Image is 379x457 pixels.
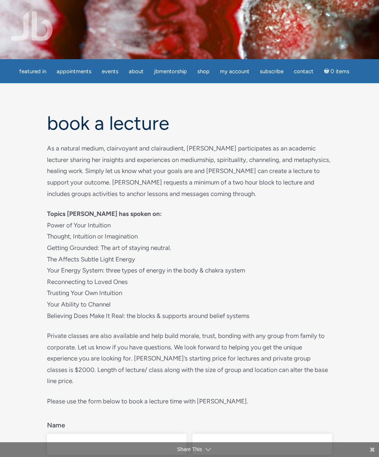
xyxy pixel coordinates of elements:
span: Appointments [57,68,91,75]
strong: Topics [PERSON_NAME] has spoken on: [47,210,162,217]
legend: Name [47,416,332,431]
a: Shop [193,64,214,79]
a: featured in [15,64,51,79]
span: Contact [294,68,313,75]
h1: Book a Lecture [47,113,332,134]
a: Appointments [52,64,96,79]
p: Please use the form below to book a lecture time with [PERSON_NAME]. [47,396,332,407]
span: About [129,68,144,75]
a: JBMentorship [150,64,191,79]
a: My Account [215,64,254,79]
a: Events [97,64,123,79]
a: Subscribe [255,64,288,79]
span: 0 items [331,69,349,74]
p: Private classes are also available and help build morale, trust, bonding with any group from fami... [47,330,332,387]
p: As a natural medium, clairvoyant and clairaudient, [PERSON_NAME] participates as an academic lect... [47,143,332,199]
span: JBMentorship [154,68,187,75]
span: Shop [197,68,209,75]
span: My Account [220,68,249,75]
img: Jamie Butler. The Everyday Medium [11,11,53,41]
span: featured in [19,68,46,75]
a: About [124,64,148,79]
a: Contact [289,64,318,79]
i: Cart [324,68,331,75]
span: Subscribe [260,68,284,75]
p: Power of Your Intuition Thought, Intuition or Imagination Getting Grounded: The art of staying ne... [47,208,332,321]
a: Cart0 items [319,64,354,79]
span: Events [102,68,118,75]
